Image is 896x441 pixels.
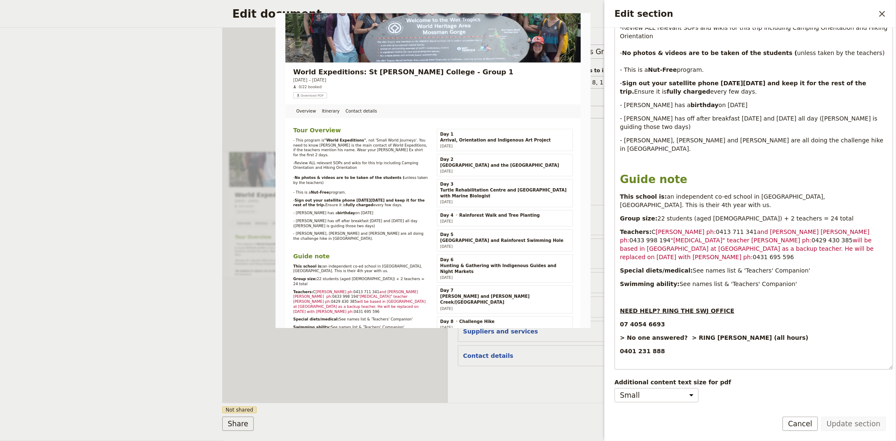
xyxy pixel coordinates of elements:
span: Download PDF [43,140,79,147]
span: [DATE] [281,270,301,276]
a: Overview [30,159,74,182]
strong: 07 4054 6693 [620,321,665,328]
span: Not shared [222,407,257,413]
strong: Nut-Free [648,66,677,73]
span: - [PERSON_NAME], [PERSON_NAME] and [PERSON_NAME] are all doing the challenge hike in [GEOGRAPHIC_... [620,137,885,152]
button: Suppliers and services [463,327,538,336]
strong: Sign out your satellite phone [DATE][DATE] and keep it for the rest of the trip. [620,80,868,95]
strong: Swimming ability: [620,281,680,287]
strong: birthday [691,102,719,108]
strong: > No one answered? > RING [PERSON_NAME] (all hours) [620,334,808,341]
span: every few days. [710,88,757,95]
span: 22 students (aged [DEMOGRAPHIC_DATA]) + 2 [657,215,795,222]
span: 0429 430 385 [812,237,853,244]
a: Itinerary [74,159,114,182]
span: C [652,228,656,235]
button: Update section [821,417,886,431]
strong: This school is: [620,193,667,200]
h2: Edit document [232,8,651,20]
strong: No photos & videos are to be taken of the students [622,50,793,56]
button: Share [222,417,254,431]
button: Cancel [783,417,818,431]
span: Day 1 [281,205,304,215]
strong: Special diets/medical: [620,267,693,274]
span: an independent co-ed school in [GEOGRAPHIC_DATA], [GEOGRAPHIC_DATA]. This is their 4th year with us. [620,193,827,208]
span: Day 2 [281,247,304,257]
button: Close drawer [875,7,889,21]
span: [GEOGRAPHIC_DATA] and the [GEOGRAPHIC_DATA] [281,257,484,268]
span: - [PERSON_NAME] has off after breakfast [DATE] and [DATE] all day ([PERSON_NAME] is guiding those... [620,115,879,130]
span: program. [677,66,704,73]
strong: NEED HELP? RING THE SWJ OFFICE [620,307,734,314]
button: Contact details [463,352,513,360]
strong: Teachers: [620,228,652,235]
h2: Edit section [615,8,875,20]
button: ​Download PDF [30,139,85,149]
span: Day 3 [281,290,304,300]
span: -Review ALL relevant SOPs and wikis for this trip including Camping Orientation and Hiking Orient... [30,256,231,288]
span: will be based in [GEOGRAPHIC_DATA] at [GEOGRAPHIC_DATA] as a backup teacher. He will be replaced ... [620,237,875,260]
span: - [620,80,622,87]
span: on [DATE] [719,102,748,108]
strong: ( [205,281,207,288]
span: Turtle Rehabilitation Centre and [GEOGRAPHIC_DATA] with Marine Biologist [281,300,502,320]
span: , not 'Small World Journeys'. You need to know [PERSON_NAME] is the main contact of World Expedit... [30,218,262,249]
strong: 0401 231 888 [620,348,665,354]
span: Additional content text size for pdf [615,378,893,386]
strong: Group size: [620,215,657,222]
span: 0431 695 596 [753,254,794,260]
span: - [PERSON_NAME] has a [620,102,691,108]
span: Guide note [620,173,688,186]
span: teachers = 24 total [796,215,854,222]
span: [DATE] [281,227,301,234]
strong: "World Expeditions" [80,218,146,224]
a: Contact details [114,159,178,182]
span: Tour Overview [30,197,118,210]
span: 0433 998 194 [629,237,670,244]
strong: fully charged [667,88,710,95]
span: [PERSON_NAME] ph: [656,228,716,235]
span: Arrival, Orientation and Indigenous Art Project [281,215,470,225]
span: "[MEDICAL_DATA]" teacher [PERSON_NAME] ph: [670,237,812,244]
span: Ensure it is [634,88,667,95]
span: - This program is [30,218,80,224]
strong: ( [794,50,797,56]
span: 0/22 booked [39,125,76,134]
span: See names list & 'Teachers' Companion' [680,281,797,287]
strong: No photos & videos are to be taken of the students [32,281,203,288]
select: Additional content text size for pdf [615,388,699,402]
span: [DATE] – [DATE] [30,113,87,123]
span: 0413 711 341 [716,228,757,235]
span: See names list & 'Teachers' Companion' [693,267,810,274]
